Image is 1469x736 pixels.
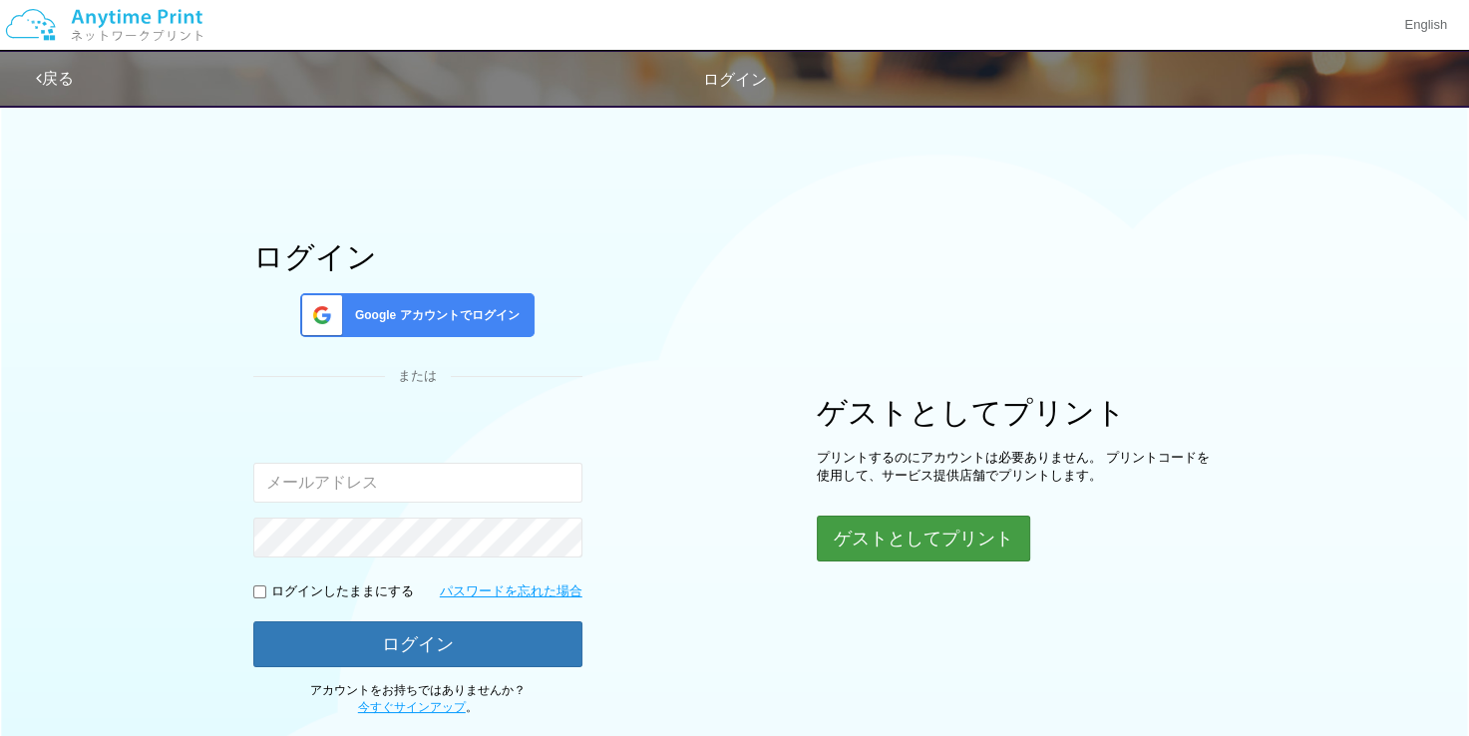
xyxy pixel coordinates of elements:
p: プリントするのにアカウントは必要ありません。 プリントコードを使用して、サービス提供店舗でプリントします。 [817,449,1216,486]
a: 戻る [36,70,74,87]
span: 。 [358,700,478,714]
span: ログイン [703,71,767,88]
h1: ログイン [253,240,582,273]
h1: ゲストとしてプリント [817,396,1216,429]
span: Google アカウントでログイン [347,307,520,324]
p: ログインしたままにする [271,582,414,601]
button: ゲストとしてプリント [817,516,1030,561]
button: ログイン [253,621,582,667]
p: アカウントをお持ちではありませんか？ [253,682,582,716]
a: 今すぐサインアップ [358,700,466,714]
div: または [253,367,582,386]
input: メールアドレス [253,463,582,503]
a: パスワードを忘れた場合 [440,582,582,601]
